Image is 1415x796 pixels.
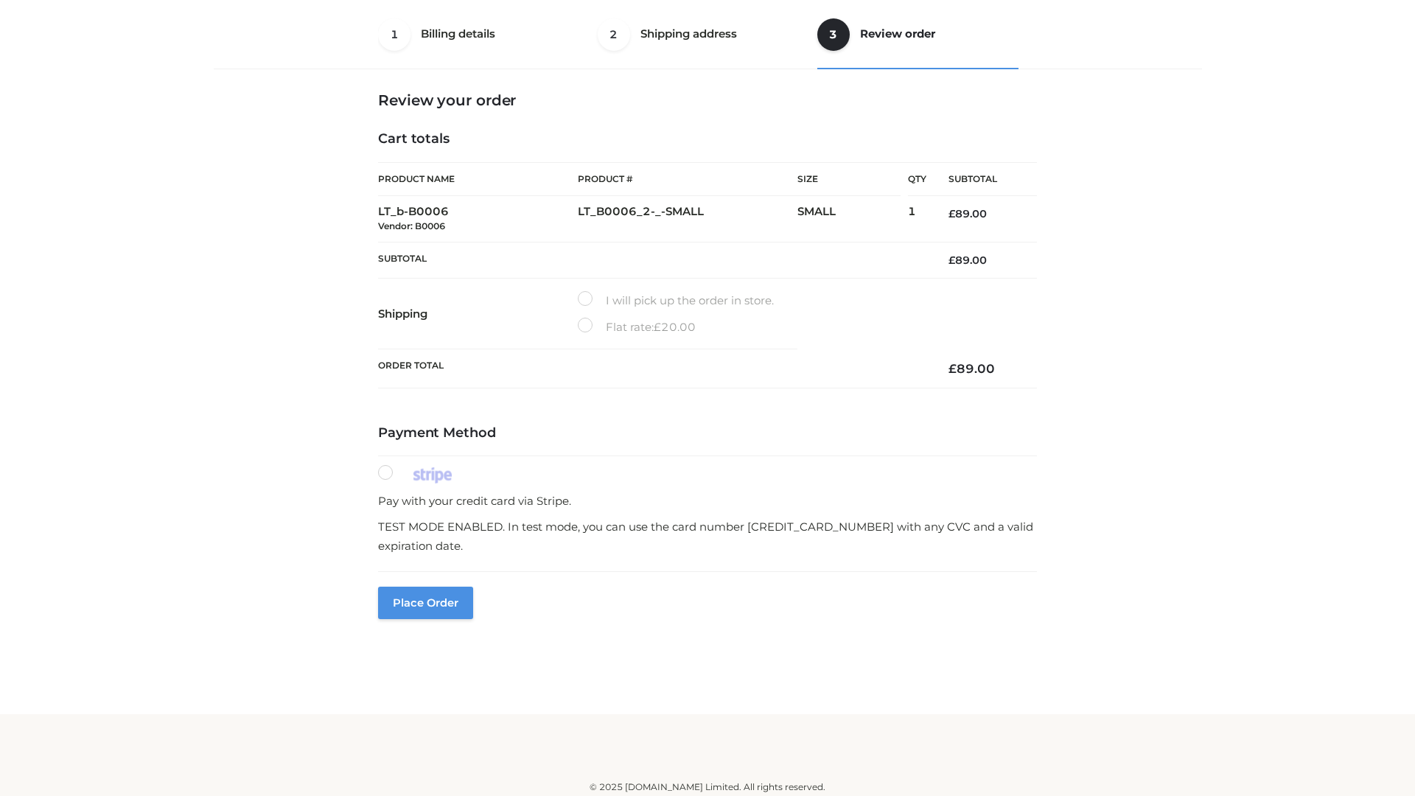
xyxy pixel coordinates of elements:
label: Flat rate: [578,318,696,337]
button: Place order [378,587,473,619]
div: © 2025 [DOMAIN_NAME] Limited. All rights reserved. [219,780,1196,795]
th: Subtotal [378,242,926,278]
bdi: 89.00 [948,254,987,267]
th: Size [797,163,901,196]
p: Pay with your credit card via Stripe. [378,492,1037,511]
th: Qty [908,162,926,196]
p: TEST MODE ENABLED. In test mode, you can use the card number [CREDIT_CARD_NUMBER] with any CVC an... [378,517,1037,555]
td: SMALL [797,196,908,242]
th: Order Total [378,349,926,388]
td: LT_b-B0006 [378,196,578,242]
th: Product Name [378,162,578,196]
span: £ [654,320,661,334]
bdi: 89.00 [948,207,987,220]
h4: Payment Method [378,425,1037,441]
th: Shipping [378,279,578,349]
td: LT_B0006_2-_-SMALL [578,196,797,242]
span: £ [948,254,955,267]
h4: Cart totals [378,131,1037,147]
h3: Review your order [378,91,1037,109]
small: Vendor: B0006 [378,220,445,231]
span: £ [948,361,957,376]
bdi: 20.00 [654,320,696,334]
th: Product # [578,162,797,196]
bdi: 89.00 [948,361,995,376]
label: I will pick up the order in store. [578,291,774,310]
span: £ [948,207,955,220]
td: 1 [908,196,926,242]
th: Subtotal [926,163,1037,196]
